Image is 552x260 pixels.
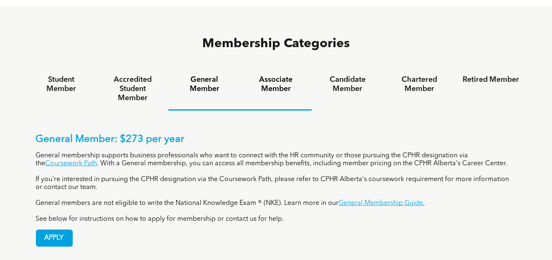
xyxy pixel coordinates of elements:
[463,75,519,84] h4: Retired Member
[36,134,516,146] p: General Member: $273 per year
[36,230,72,246] span: APPLY
[46,160,97,167] a: Coursework Path
[36,230,73,247] a: APPLY
[36,176,516,192] p: If you're interested in pursuing the CPHR designation via the Coursework Path, please refer to CP...
[36,199,516,207] p: General members are not eligible to write the National Knowledge Exam ® (NKE). Learn more in our
[176,75,232,93] h4: General Member
[36,152,516,168] p: General membership supports business professionals who want to connect with the HR community or t...
[36,215,516,223] p: See below for instructions on how to apply for membership or contact us for help.
[391,75,448,93] h4: Chartered Member
[104,75,161,103] h4: Accredited Student Member
[248,75,304,93] h4: Associate Member
[339,200,425,207] a: General Membership Guide.
[33,75,89,93] h4: Student Member
[202,38,350,50] span: Membership Categories
[319,75,376,93] h4: Candidate Member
